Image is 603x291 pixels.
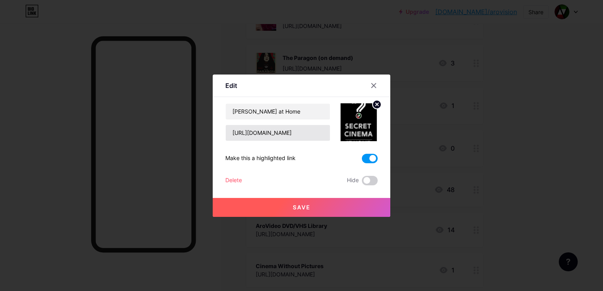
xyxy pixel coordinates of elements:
img: link_thumbnail [340,103,378,141]
div: Delete [225,176,242,185]
div: Edit [225,81,237,90]
span: Save [293,204,311,211]
div: Make this a highlighted link [225,154,296,163]
input: URL [226,125,330,141]
button: Save [213,198,390,217]
input: Title [226,104,330,119]
span: Hide [347,176,359,185]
